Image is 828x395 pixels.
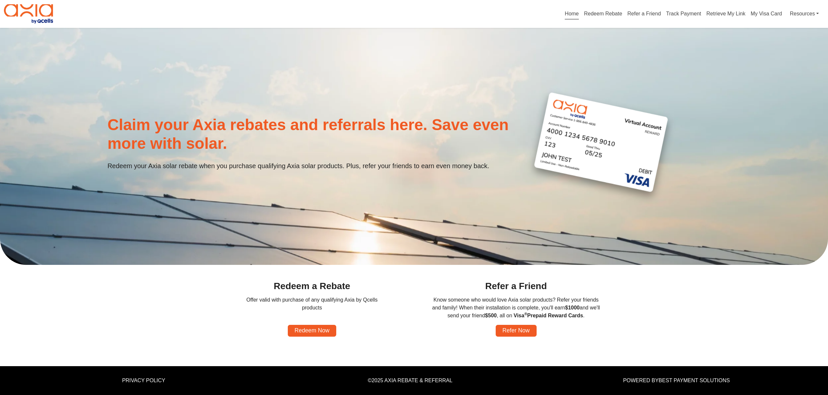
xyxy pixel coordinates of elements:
p: Know someone who would love Axia solar products? Refer your friends and family! When their instal... [430,296,602,325]
b: Visa Prepaid Reward Cards [514,313,583,318]
a: Redeem Rebate [584,11,622,19]
a: Refer a Friend [627,11,661,19]
a: Retrieve My Link [707,11,745,19]
img: axia-prepaid-card.png [522,84,681,209]
p: © 2025 Axia Rebate & Referral [281,377,540,385]
sup: ® [524,312,527,316]
h3: Refer a Friend [485,281,547,292]
a: Powered ByBest Payment Solutions [623,378,730,383]
a: Track Payment [666,11,701,19]
a: Home [565,11,579,19]
p: Offer valid with purchase of any qualifying Axia by Qcells products [246,296,378,312]
h1: Claim your Axia rebates and referrals here. Save even more with solar. [107,115,514,153]
a: My Visa Card [751,7,782,21]
a: Resources [790,7,819,21]
img: Program logo [4,4,53,24]
a: Refer Now [496,325,537,337]
b: $1000 [565,305,580,310]
h3: Redeem a Rebate [274,281,350,292]
p: Redeem your Axia solar rebate when you purchase qualifying Axia solar products. Plus, refer your ... [107,161,514,171]
a: Privacy Policy [122,378,165,383]
a: Redeem Now [288,325,337,337]
b: $500 [485,313,497,318]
